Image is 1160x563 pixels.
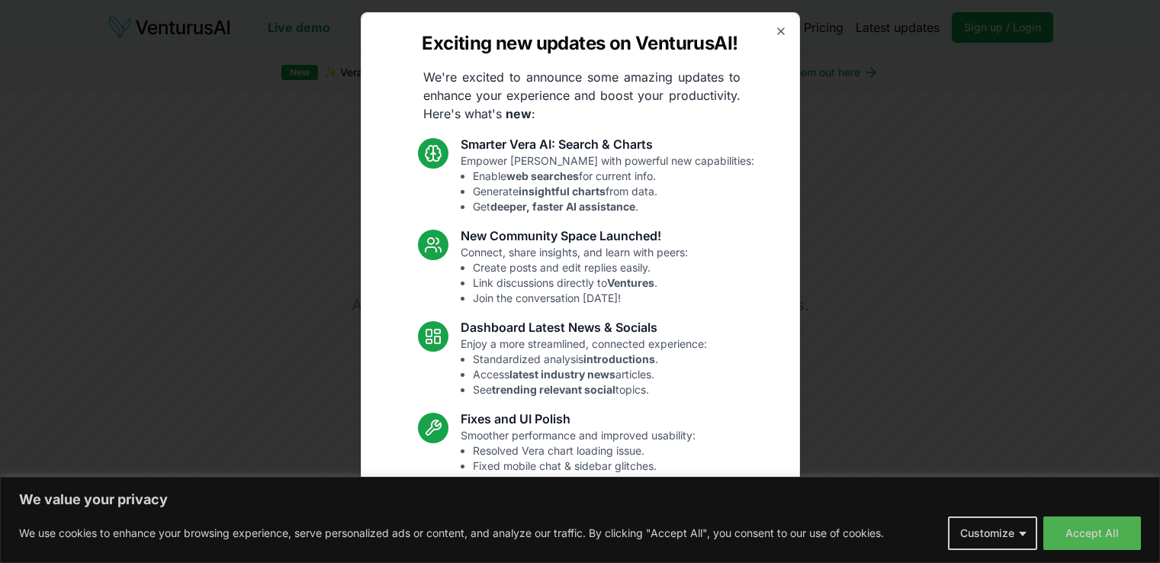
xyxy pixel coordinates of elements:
[473,474,696,489] li: Enhanced overall UI consistency.
[490,200,635,213] strong: deeper, faster AI assistance
[473,169,754,184] li: Enable for current info.
[410,501,751,556] p: These updates are designed to make VenturusAI more powerful, intuitive, and user-friendly. Let us...
[473,291,688,306] li: Join the conversation [DATE]!
[461,227,688,245] h3: New Community Space Launched!
[583,352,655,365] strong: introductions
[473,382,707,397] li: See topics.
[461,135,754,153] h3: Smarter Vera AI: Search & Charts
[461,153,754,214] p: Empower [PERSON_NAME] with powerful new capabilities:
[461,245,688,306] p: Connect, share insights, and learn with peers:
[461,318,707,336] h3: Dashboard Latest News & Socials
[461,410,696,428] h3: Fixes and UI Polish
[473,199,754,214] li: Get .
[506,106,532,121] strong: new
[473,260,688,275] li: Create posts and edit replies easily.
[473,458,696,474] li: Fixed mobile chat & sidebar glitches.
[506,169,579,182] strong: web searches
[411,68,753,123] p: We're excited to announce some amazing updates to enhance your experience and boost your producti...
[473,184,754,199] li: Generate from data.
[473,275,688,291] li: Link discussions directly to .
[461,336,707,397] p: Enjoy a more streamlined, connected experience:
[607,276,654,289] strong: Ventures
[422,31,737,56] h2: Exciting new updates on VenturusAI!
[473,443,696,458] li: Resolved Vera chart loading issue.
[519,185,606,198] strong: insightful charts
[461,428,696,489] p: Smoother performance and improved usability:
[473,352,707,367] li: Standardized analysis .
[509,368,615,381] strong: latest industry news
[473,367,707,382] li: Access articles.
[492,383,615,396] strong: trending relevant social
